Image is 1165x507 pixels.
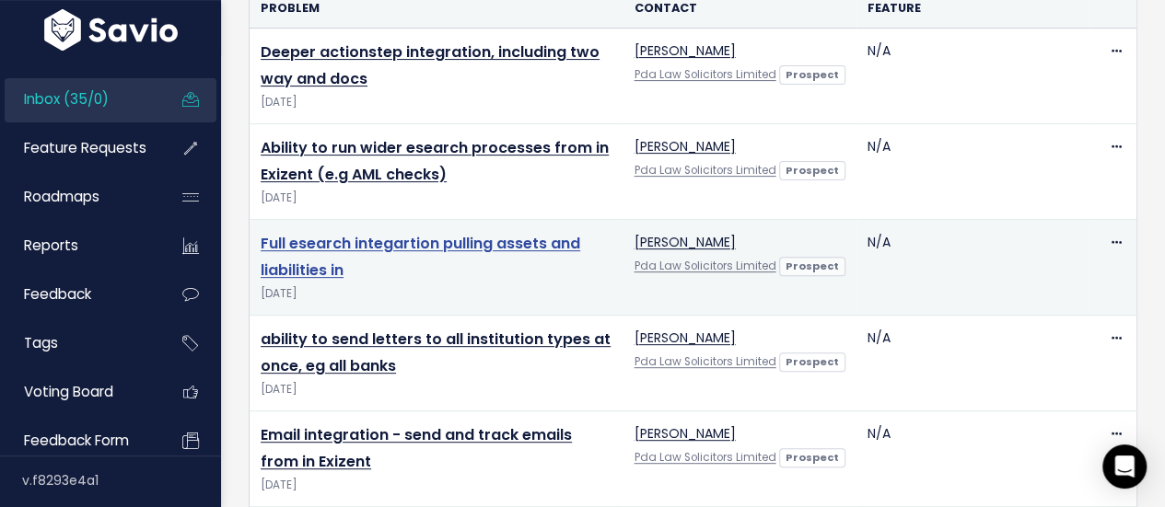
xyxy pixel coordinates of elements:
[24,236,78,255] span: Reports
[24,382,113,401] span: Voting Board
[786,67,839,82] strong: Prospect
[24,431,129,450] span: Feedback form
[856,220,1089,316] td: N/A
[634,137,735,156] a: [PERSON_NAME]
[856,124,1089,220] td: N/A
[779,64,845,83] a: Prospect
[261,380,612,399] span: [DATE]
[40,9,182,51] img: logo-white.9d6f32f41409.svg
[5,322,153,364] a: Tags
[5,78,153,121] a: Inbox (35/0)
[856,29,1089,124] td: N/A
[786,163,839,178] strong: Prospect
[1102,444,1147,489] div: Open Intercom Messenger
[856,411,1089,507] td: N/A
[261,284,612,304] span: [DATE]
[261,328,611,376] a: ability to send letters to all institution types at once, eg all banks
[634,424,735,443] a: [PERSON_NAME]
[24,89,109,109] span: Inbox (35/0)
[5,176,153,218] a: Roadmaps
[24,333,58,352] span: Tags
[786,259,839,273] strong: Prospect
[634,163,775,178] a: Pda Law Solicitors Limited
[261,93,612,112] span: [DATE]
[261,137,609,185] a: Ability to run wider esearch processes from in Exizent (e.g AML checks)
[634,41,735,60] a: [PERSON_NAME]
[634,233,735,251] a: [PERSON_NAME]
[24,284,91,304] span: Feedback
[5,225,153,267] a: Reports
[779,256,845,274] a: Prospect
[24,187,99,206] span: Roadmaps
[261,233,580,281] a: Full esearch integartion pulling assets and liabilities in
[5,420,153,462] a: Feedback form
[779,160,845,179] a: Prospect
[5,371,153,413] a: Voting Board
[5,127,153,169] a: Feature Requests
[786,450,839,465] strong: Prospect
[261,476,612,495] span: [DATE]
[634,328,735,347] a: [PERSON_NAME]
[261,41,600,89] a: Deeper actionstep integration, including two way and docs
[261,189,612,208] span: [DATE]
[5,273,153,316] a: Feedback
[779,351,845,370] a: Prospect
[24,138,146,157] span: Feature Requests
[634,354,775,369] a: Pda Law Solicitors Limited
[261,424,572,472] a: Email integration - send and track emails from in Exizent
[634,67,775,82] a: Pda Law Solicitors Limited
[786,354,839,369] strong: Prospect
[22,456,221,504] div: v.f8293e4a1
[634,259,775,273] a: Pda Law Solicitors Limited
[634,450,775,465] a: Pda Law Solicitors Limited
[779,447,845,466] a: Prospect
[856,316,1089,411] td: N/A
